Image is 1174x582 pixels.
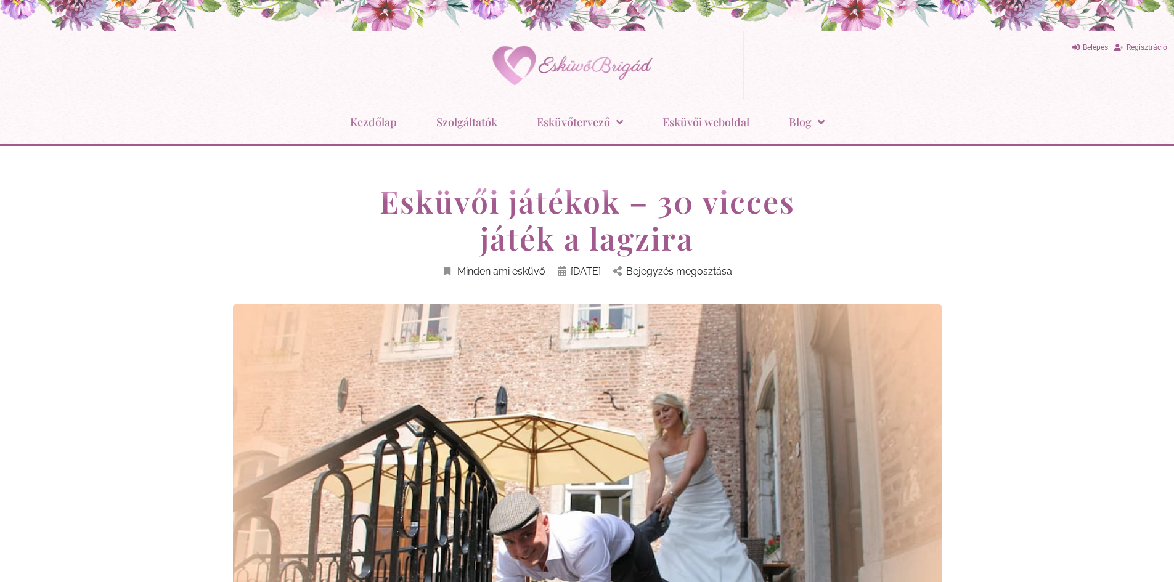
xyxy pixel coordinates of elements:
[1072,39,1108,56] a: Belépés
[1127,43,1167,52] span: Regisztráció
[6,106,1168,138] nav: Menu
[662,106,749,138] a: Esküvői weboldal
[571,263,601,280] span: [DATE]
[613,263,732,280] a: Bejegyzés megosztása
[789,106,825,138] a: Blog
[436,106,497,138] a: Szolgáltatók
[442,263,545,280] a: Minden ami esküvő
[350,106,397,138] a: Kezdőlap
[537,106,623,138] a: Esküvőtervező
[353,183,821,257] h1: Esküvői játékok – 30 vicces játék a lagzira
[1114,39,1167,56] a: Regisztráció
[1083,43,1108,52] span: Belépés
